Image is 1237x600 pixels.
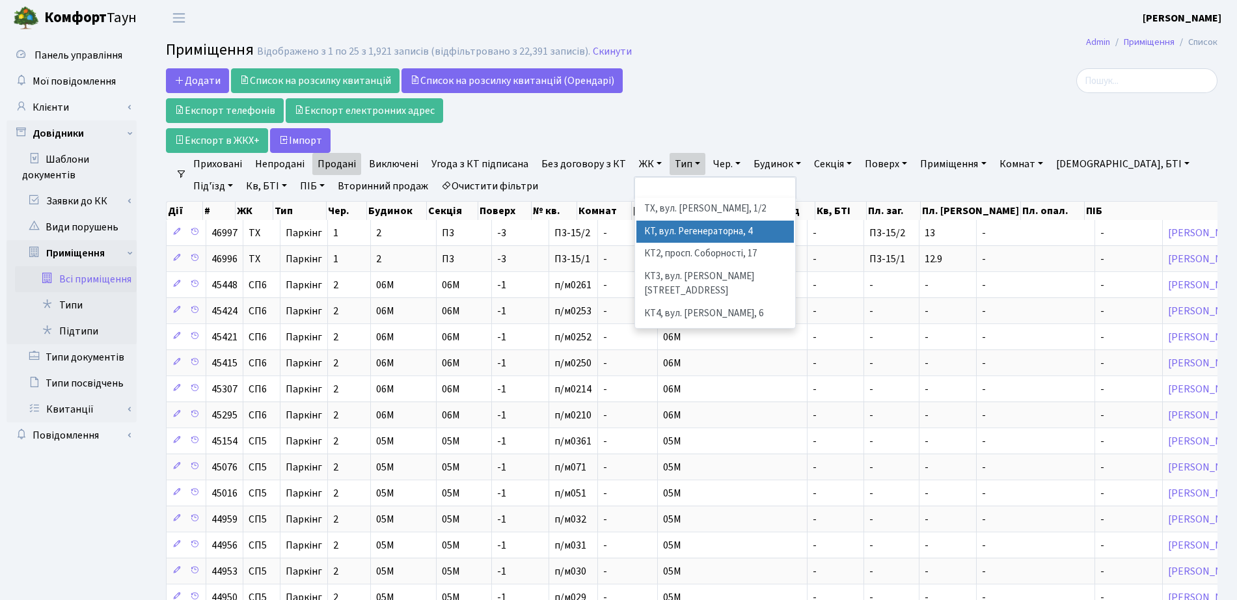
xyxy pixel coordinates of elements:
span: 45154 [211,434,238,448]
a: Кв, БТІ [241,175,292,197]
span: -1 [497,304,506,318]
span: 45421 [211,330,238,344]
span: 2 [333,356,338,370]
a: Поверх [860,153,912,175]
th: Будинок [367,202,428,220]
span: - [982,408,986,422]
span: ТХ [249,254,275,264]
span: - [603,382,607,396]
span: -1 [497,538,506,552]
a: Вторинний продаж [333,175,433,197]
span: Паркінг [286,462,322,472]
span: - [982,564,986,579]
span: -1 [497,460,506,474]
span: 2 [333,434,338,448]
span: - [813,538,817,552]
span: 05М [663,434,681,448]
span: - [813,486,817,500]
span: 44956 [211,538,238,552]
span: Паркінг [286,228,322,238]
div: Відображено з 1 по 25 з 1,921 записів (відфільтровано з 22,391 записів). [257,46,590,58]
span: - [813,278,817,292]
a: Секція [809,153,857,175]
span: 45424 [211,304,238,318]
span: 05М [442,564,460,579]
span: -1 [497,408,506,422]
span: 46997 [211,226,238,240]
span: - [869,564,873,579]
span: п/м0250 [554,356,591,370]
span: - [925,356,929,370]
span: - [982,278,986,292]
a: Квитанції [15,396,137,422]
a: Без договору з КТ [536,153,631,175]
a: Довідники [7,120,137,146]
span: - [925,486,929,500]
span: - [982,460,986,474]
span: -1 [497,330,506,344]
span: Паркінг [286,488,322,498]
span: СП5 [249,566,275,577]
span: - [603,356,607,370]
a: Під'їзд [188,175,238,197]
a: Продані [312,153,361,175]
th: # [203,202,236,220]
span: - [813,356,817,370]
span: 06М [376,356,394,370]
th: Тип [273,202,327,220]
span: 2 [333,278,338,292]
span: - [925,434,929,448]
span: - [1100,382,1104,396]
span: - [982,226,986,240]
span: -1 [497,278,506,292]
b: Комфорт [44,7,107,28]
span: 05М [376,538,394,552]
span: 2 [376,252,381,266]
a: Мої повідомлення [7,68,137,94]
span: - [1100,538,1104,552]
span: - [982,304,986,318]
span: - [869,278,873,292]
span: 45448 [211,278,238,292]
a: Підтипи [15,318,137,344]
th: Пл. [PERSON_NAME] [921,202,1021,220]
span: - [813,460,817,474]
span: СП6 [249,384,275,394]
span: -1 [497,434,506,448]
a: ЖК [634,153,667,175]
span: 05М [376,564,394,579]
a: Додати [166,68,229,93]
a: Приміщення [1124,35,1175,49]
span: Приміщення [166,38,254,61]
a: Чер. [708,153,746,175]
span: п/м0214 [554,382,591,396]
span: 05М [663,564,681,579]
span: 45016 [211,486,238,500]
li: ТХ, вул. [PERSON_NAME], 1/2 [636,198,794,221]
a: Клієнти [7,94,137,120]
span: - [1100,512,1104,526]
span: 06М [442,382,460,396]
span: Паркінг [286,280,322,290]
span: - [982,486,986,500]
span: - [603,486,607,500]
span: 2 [333,330,338,344]
span: 44953 [211,564,238,579]
span: -1 [497,564,506,579]
span: 46996 [211,252,238,266]
span: 05М [663,486,681,500]
span: - [813,564,817,579]
span: п/м032 [554,512,586,526]
span: 05М [663,512,681,526]
span: Паркінг [286,332,322,342]
a: Типи документів [7,344,137,370]
span: 06М [442,304,460,318]
span: 2 [333,538,338,552]
li: КТ2, просп. Соборності, 17 [636,243,794,266]
span: - [982,330,986,344]
input: Пошук... [1076,68,1217,93]
span: п/м030 [554,564,586,579]
span: 06М [442,330,460,344]
span: П3-15/1 [869,252,905,266]
span: - [982,252,986,266]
